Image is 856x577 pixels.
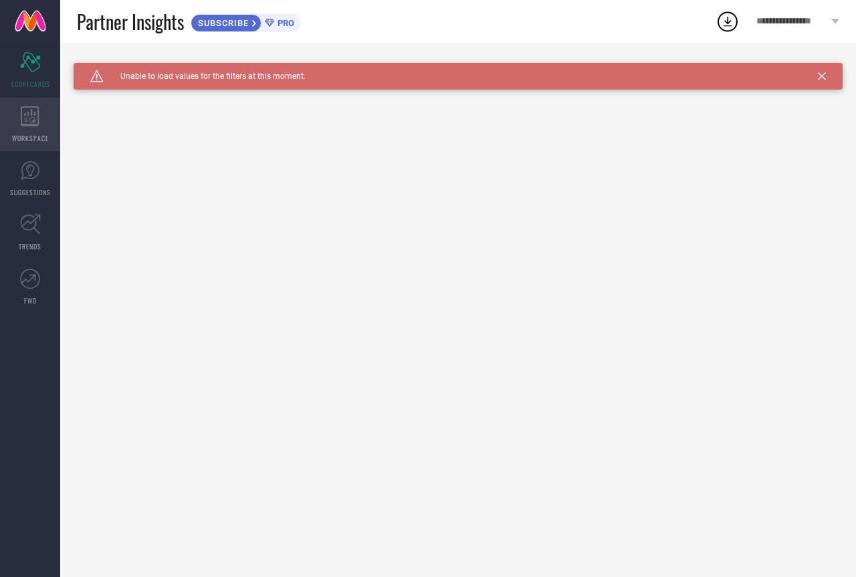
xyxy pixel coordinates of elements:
div: Unable to load filters at this moment. Please try later. [74,63,843,74]
div: Open download list [716,9,740,33]
span: PRO [274,18,294,28]
span: FWD [24,296,37,306]
span: Unable to load values for the filters at this moment. [104,72,306,81]
span: SUBSCRIBE [191,18,252,28]
span: SUGGESTIONS [10,187,51,197]
a: SUBSCRIBEPRO [191,11,301,32]
span: Partner Insights [77,8,184,35]
span: SCORECARDS [11,79,50,89]
span: TRENDS [19,241,41,251]
span: WORKSPACE [12,133,49,143]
